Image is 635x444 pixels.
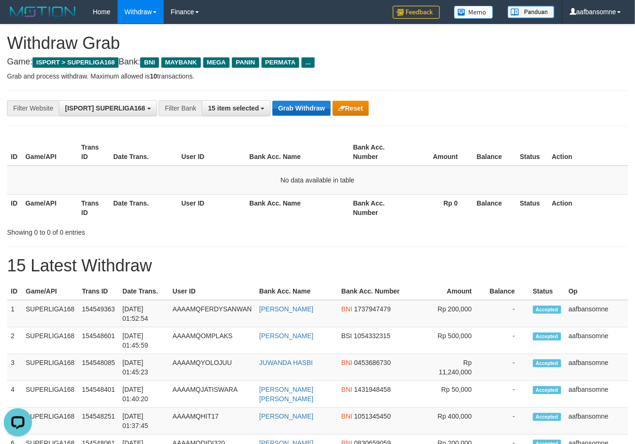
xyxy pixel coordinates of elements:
button: 15 item selected [202,100,270,116]
span: ... [302,57,314,68]
th: Op [565,283,628,300]
th: Balance [472,194,516,221]
td: 2 [7,327,22,354]
button: Open LiveChat chat widget [4,4,32,32]
span: BNI [140,57,159,68]
div: Filter Website [7,100,59,116]
td: [DATE] 01:40:20 [119,381,169,408]
button: Grab Withdraw [272,101,330,116]
td: Rp 400,000 [428,408,486,435]
span: BNI [341,359,352,366]
th: Bank Acc. Number [338,283,428,300]
span: 15 item selected [208,104,259,112]
th: ID [7,139,22,166]
th: Action [548,194,628,221]
td: AAAAMQHIT17 [169,408,255,435]
td: 154548401 [78,381,119,408]
td: Rp 50,000 [428,381,486,408]
span: Accepted [533,413,561,421]
th: Balance [486,283,529,300]
td: aafbansomne [565,354,628,381]
span: ISPORT > SUPERLIGA168 [32,57,119,68]
h1: Withdraw Grab [7,34,628,53]
th: Date Trans. [119,283,169,300]
th: Rp 0 [405,194,472,221]
td: aafbansomne [565,408,628,435]
td: 154548251 [78,408,119,435]
td: 154549363 [78,300,119,327]
img: panduan.png [508,6,555,18]
td: [DATE] 01:37:45 [119,408,169,435]
span: MEGA [203,57,230,68]
img: Button%20Memo.svg [454,6,493,19]
td: aafbansomne [565,300,628,327]
span: BNI [341,412,352,420]
span: MAYBANK [161,57,201,68]
td: aafbansomne [565,381,628,408]
td: 154548085 [78,354,119,381]
span: [ISPORT] SUPERLIGA168 [65,104,145,112]
span: Copy 1737947479 to clipboard [354,305,391,313]
th: ID [7,283,22,300]
th: User ID [169,283,255,300]
span: Copy 1431948458 to clipboard [354,386,391,393]
td: - [486,354,529,381]
th: Bank Acc. Number [349,194,405,221]
img: Feedback.jpg [393,6,440,19]
td: aafbansomne [565,327,628,354]
th: Trans ID [78,283,119,300]
th: Trans ID [78,139,110,166]
span: Copy 1054332315 to clipboard [354,332,390,340]
th: ID [7,194,22,221]
td: - [486,327,529,354]
th: Status [516,139,548,166]
td: 154548601 [78,327,119,354]
span: Accepted [533,333,561,341]
th: Amount [428,283,486,300]
th: Bank Acc. Name [255,283,338,300]
th: Status [516,194,548,221]
th: Date Trans. [110,139,178,166]
td: [DATE] 01:45:59 [119,327,169,354]
td: 1 [7,300,22,327]
a: [PERSON_NAME] [259,305,313,313]
td: No data available in table [7,166,628,195]
td: AAAAMQYOLOJUU [169,354,255,381]
th: Amount [405,139,472,166]
th: Action [548,139,628,166]
td: Rp 200,000 [428,300,486,327]
p: Grab and process withdraw. Maximum allowed is transactions. [7,71,628,81]
td: SUPERLIGA168 [22,354,79,381]
th: Status [529,283,565,300]
span: Accepted [533,306,561,314]
span: PERMATA [262,57,300,68]
button: Reset [333,101,369,116]
td: 3 [7,354,22,381]
td: AAAAMQFERDYSANWAN [169,300,255,327]
td: 4 [7,381,22,408]
a: [PERSON_NAME] [259,332,313,340]
td: SUPERLIGA168 [22,327,79,354]
th: Game/API [22,283,79,300]
td: [DATE] 01:45:23 [119,354,169,381]
th: Bank Acc. Name [246,194,349,221]
span: BNI [341,386,352,393]
th: Game/API [22,194,78,221]
a: [PERSON_NAME] [259,412,313,420]
td: - [486,381,529,408]
span: BSI [341,332,352,340]
button: [ISPORT] SUPERLIGA168 [59,100,157,116]
img: MOTION_logo.png [7,5,79,19]
td: SUPERLIGA168 [22,381,79,408]
span: Accepted [533,386,561,394]
th: User ID [178,194,246,221]
h4: Game: Bank: [7,57,628,67]
td: AAAAMQJATISWARA [169,381,255,408]
th: Balance [472,139,516,166]
span: Accepted [533,359,561,367]
th: Trans ID [78,194,110,221]
a: JUWANDA HASBI [259,359,313,366]
th: Bank Acc. Number [349,139,405,166]
td: SUPERLIGA168 [22,300,79,327]
div: Showing 0 to 0 of 0 entries [7,224,258,237]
